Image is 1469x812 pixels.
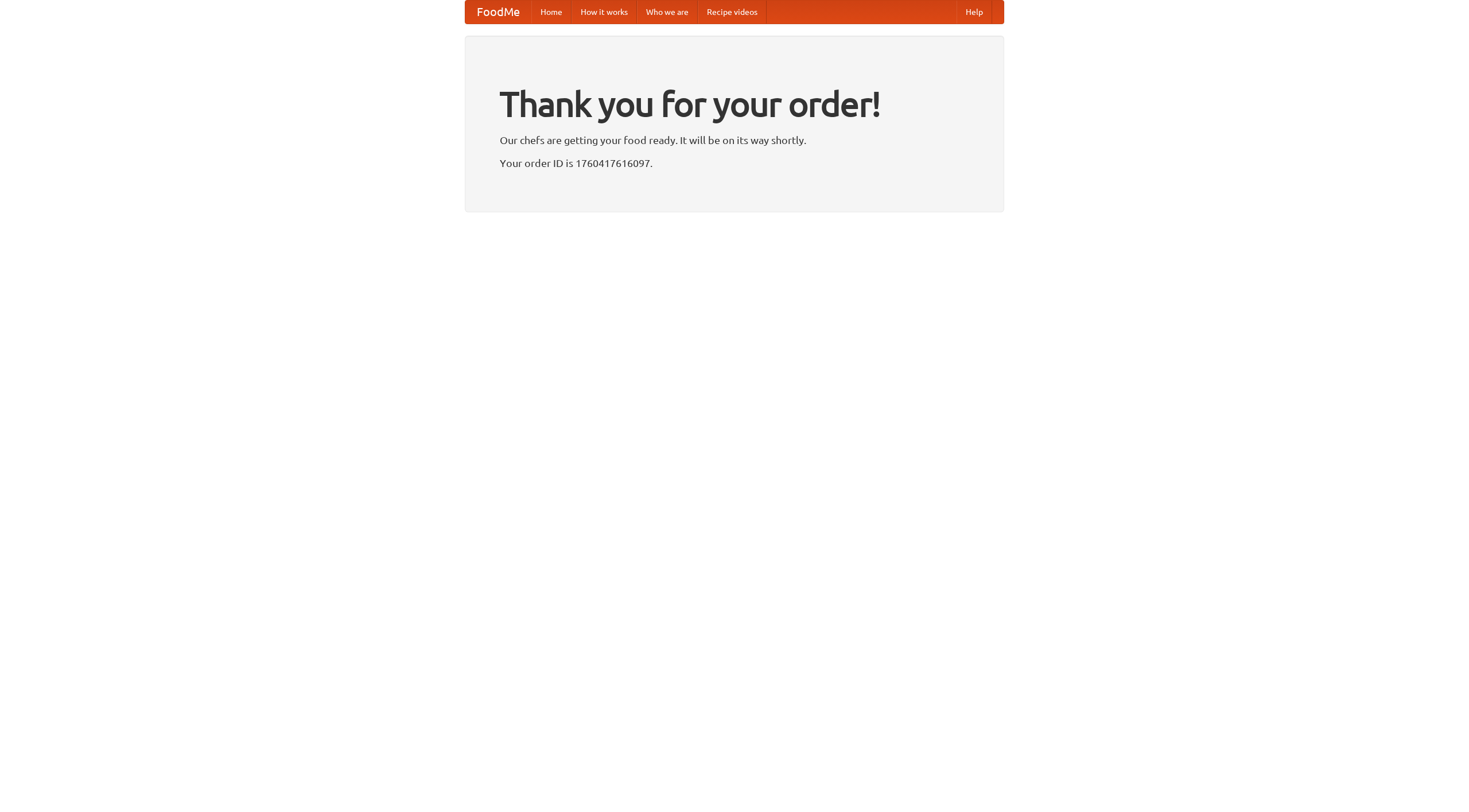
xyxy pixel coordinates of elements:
a: Help [957,1,992,24]
a: How it works [572,1,637,24]
a: Home [531,1,572,24]
a: Recipe videos [698,1,767,24]
h1: Thank you for your order! [500,76,969,131]
a: FoodMe [465,1,531,24]
p: Our chefs are getting your food ready. It will be on its way shortly. [500,131,969,149]
p: Your order ID is 1760417616097. [500,154,969,172]
a: Who we are [637,1,698,24]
